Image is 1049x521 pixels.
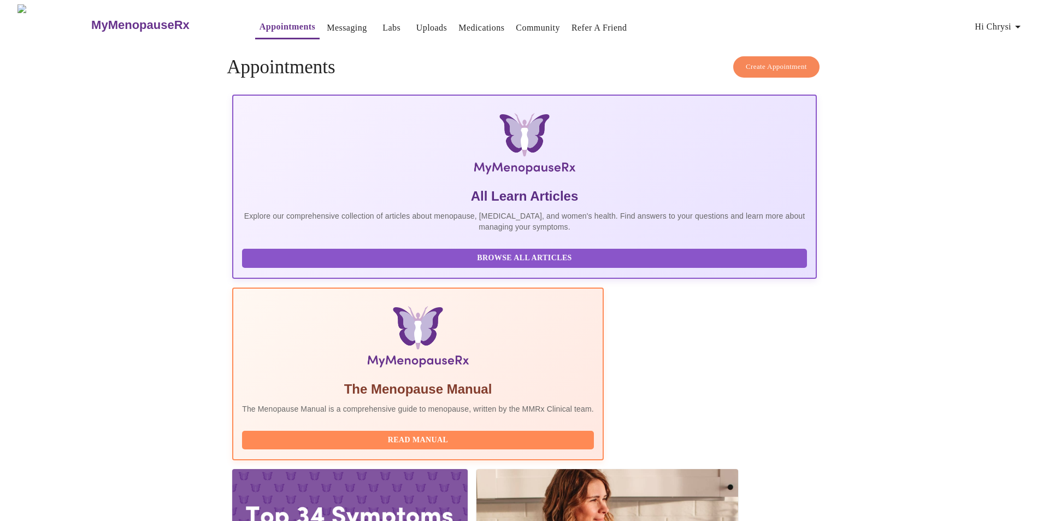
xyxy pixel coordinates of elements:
img: Menopause Manual [298,306,538,372]
button: Medications [454,17,509,39]
button: Messaging [322,17,371,39]
a: MyMenopauseRx [90,6,233,44]
button: Refer a Friend [567,17,632,39]
a: Browse All Articles [242,253,810,262]
img: MyMenopauseRx Logo [330,113,719,179]
span: Hi Chrysi [975,19,1024,34]
h5: The Menopause Manual [242,380,594,398]
span: Browse All Articles [253,251,796,265]
h3: MyMenopauseRx [91,18,190,32]
button: Community [511,17,564,39]
a: Refer a Friend [571,20,627,36]
a: Messaging [327,20,367,36]
p: The Menopause Manual is a comprehensive guide to menopause, written by the MMRx Clinical team. [242,403,594,414]
button: Uploads [412,17,452,39]
button: Labs [374,17,409,39]
h5: All Learn Articles [242,188,807,205]
button: Browse All Articles [242,249,807,268]
span: Read Manual [253,434,583,447]
button: Create Appointment [733,56,820,78]
a: Appointments [260,19,315,34]
a: Uploads [416,20,447,36]
a: Read Manual [242,435,597,444]
h4: Appointments [227,56,822,78]
img: MyMenopauseRx Logo [17,4,90,45]
a: Community [516,20,560,36]
a: Medications [458,20,504,36]
span: Create Appointment [746,61,807,73]
p: Explore our comprehensive collection of articles about menopause, [MEDICAL_DATA], and women's hea... [242,210,807,232]
a: Labs [382,20,400,36]
button: Read Manual [242,431,594,450]
button: Appointments [255,16,320,39]
button: Hi Chrysi [970,16,1029,38]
